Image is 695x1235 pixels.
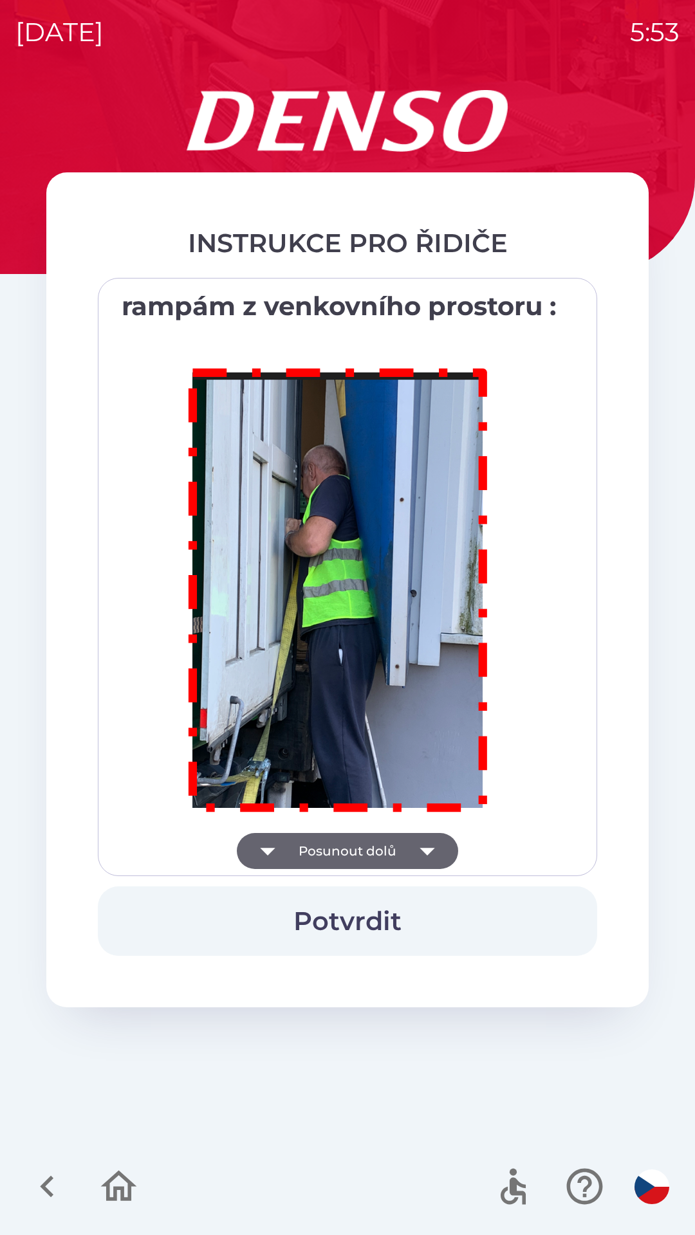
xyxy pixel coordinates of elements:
p: 5:53 [630,13,680,51]
img: cs flag [635,1169,669,1204]
img: M8MNayrTL6gAAAABJRU5ErkJggg== [174,351,503,824]
button: Potvrdit [98,886,597,956]
button: Posunout dolů [237,833,458,869]
p: [DATE] [15,13,104,51]
div: INSTRUKCE PRO ŘIDIČE [98,224,597,262]
img: Logo [46,90,649,152]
